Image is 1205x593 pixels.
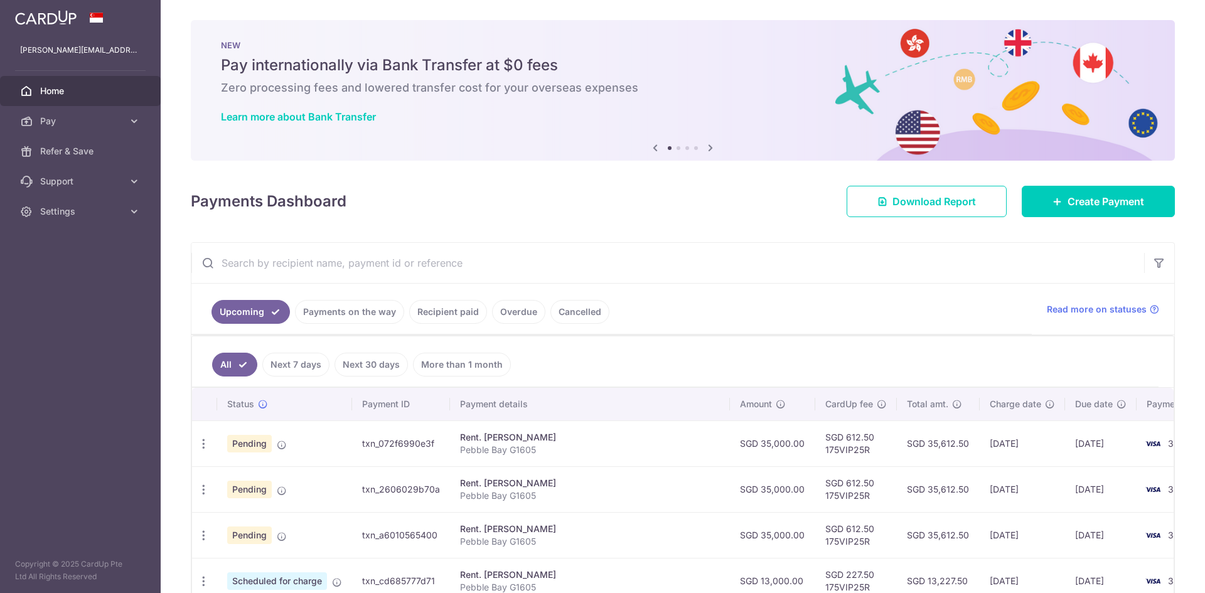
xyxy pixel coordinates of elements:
h5: Pay internationally via Bank Transfer at $0 fees [221,55,1145,75]
td: [DATE] [980,466,1065,512]
td: SGD 35,000.00 [730,420,815,466]
span: Pending [227,435,272,452]
p: [PERSON_NAME][EMAIL_ADDRESS][DOMAIN_NAME] [20,44,141,56]
td: SGD 35,612.50 [897,420,980,466]
span: Download Report [892,194,976,209]
td: [DATE] [1065,466,1137,512]
span: 3686 [1168,438,1191,449]
div: Rent. [PERSON_NAME] [460,431,720,444]
div: Rent. [PERSON_NAME] [460,477,720,489]
a: Payments on the way [295,300,404,324]
a: Download Report [847,186,1007,217]
td: SGD 35,000.00 [730,466,815,512]
h4: Payments Dashboard [191,190,346,213]
a: All [212,353,257,377]
span: CardUp fee [825,398,873,410]
a: Create Payment [1022,186,1175,217]
td: SGD 612.50 175VIP25R [815,512,897,558]
span: 3686 [1168,575,1191,586]
span: Support [40,175,123,188]
div: Rent. [PERSON_NAME] [460,569,720,581]
a: Next 30 days [335,353,408,377]
span: Charge date [990,398,1041,410]
img: Bank Card [1140,482,1165,497]
td: [DATE] [1065,420,1137,466]
a: Next 7 days [262,353,329,377]
td: SGD 612.50 175VIP25R [815,466,897,512]
span: Pending [227,481,272,498]
span: Scheduled for charge [227,572,327,590]
span: 3686 [1168,530,1191,540]
img: Bank Card [1140,436,1165,451]
td: [DATE] [1065,512,1137,558]
th: Payment ID [352,388,450,420]
span: Create Payment [1068,194,1144,209]
p: NEW [221,40,1145,50]
img: CardUp [15,10,77,25]
span: Home [40,85,123,97]
p: Pebble Bay G1605 [460,489,720,502]
img: Bank Card [1140,574,1165,589]
span: Total amt. [907,398,948,410]
td: txn_2606029b70a [352,466,450,512]
span: 3686 [1168,484,1191,494]
a: Cancelled [550,300,609,324]
img: Bank Card [1140,528,1165,543]
input: Search by recipient name, payment id or reference [191,243,1144,283]
th: Payment details [450,388,730,420]
td: [DATE] [980,512,1065,558]
a: Overdue [492,300,545,324]
div: Rent. [PERSON_NAME] [460,523,720,535]
a: Learn more about Bank Transfer [221,110,376,123]
span: Pay [40,115,123,127]
td: SGD 612.50 175VIP25R [815,420,897,466]
span: Refer & Save [40,145,123,158]
td: txn_072f6990e3f [352,420,450,466]
span: Read more on statuses [1047,303,1147,316]
h6: Zero processing fees and lowered transfer cost for your overseas expenses [221,80,1145,95]
span: Status [227,398,254,410]
a: More than 1 month [413,353,511,377]
a: Upcoming [212,300,290,324]
td: SGD 35,000.00 [730,512,815,558]
a: Recipient paid [409,300,487,324]
span: Due date [1075,398,1113,410]
span: Amount [740,398,772,410]
td: SGD 35,612.50 [897,466,980,512]
p: Pebble Bay G1605 [460,444,720,456]
td: [DATE] [980,420,1065,466]
td: SGD 35,612.50 [897,512,980,558]
img: Bank transfer banner [191,20,1175,161]
span: Settings [40,205,123,218]
span: Pending [227,526,272,544]
p: Pebble Bay G1605 [460,535,720,548]
a: Read more on statuses [1047,303,1159,316]
td: txn_a6010565400 [352,512,450,558]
